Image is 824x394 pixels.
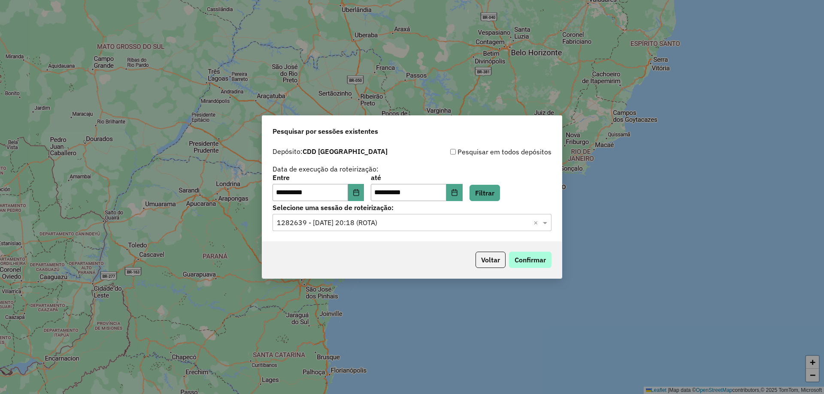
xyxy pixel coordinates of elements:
[533,217,541,228] span: Clear all
[348,184,364,201] button: Choose Date
[273,146,388,156] label: Depósito:
[303,147,388,156] strong: CDD [GEOGRAPHIC_DATA]
[273,202,551,213] label: Selecione uma sessão de roteirização:
[273,172,364,183] label: Entre
[509,252,551,268] button: Confirmar
[476,252,506,268] button: Voltar
[273,126,378,136] span: Pesquisar por sessões existentes
[470,185,500,201] button: Filtrar
[446,184,463,201] button: Choose Date
[412,147,551,157] div: Pesquisar em todos depósitos
[371,172,462,183] label: até
[273,164,379,174] label: Data de execução da roteirização:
